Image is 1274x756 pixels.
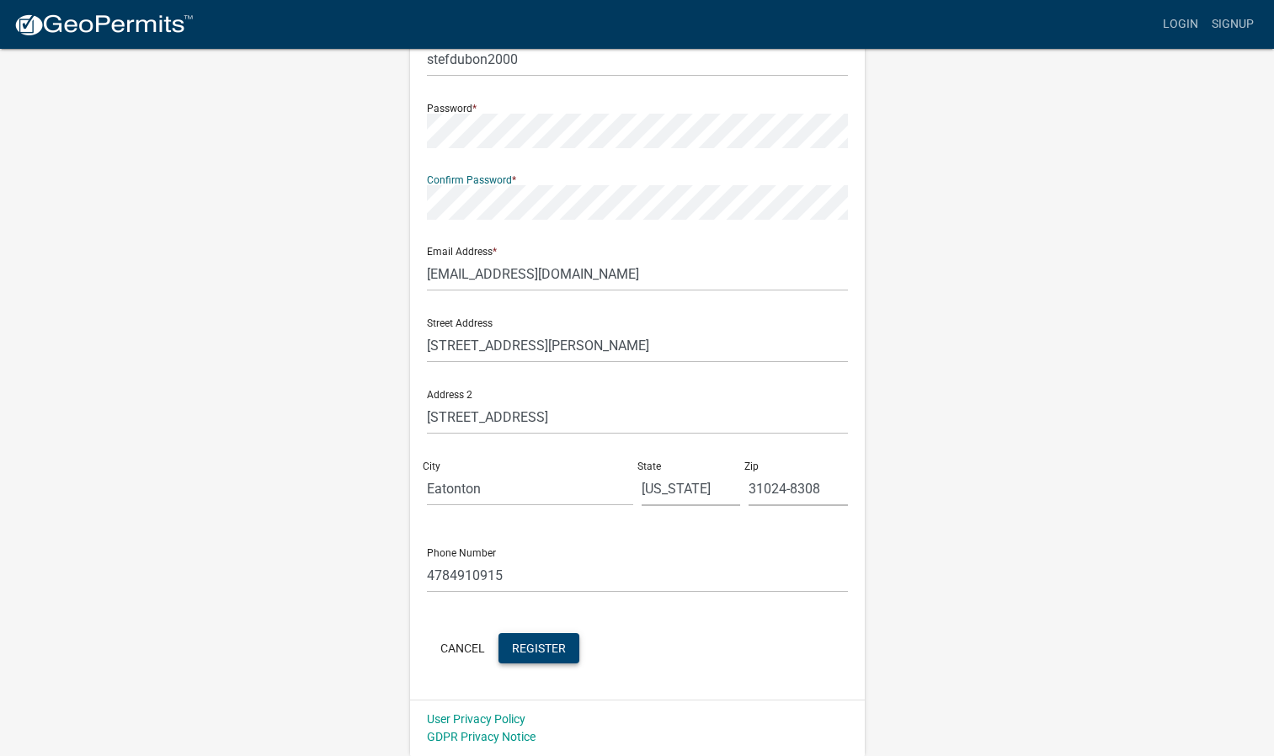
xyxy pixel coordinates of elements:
a: GDPR Privacy Notice [427,730,536,743]
span: Register [512,641,566,654]
button: Cancel [427,633,498,663]
a: Signup [1205,8,1261,40]
a: Login [1156,8,1205,40]
a: User Privacy Policy [427,712,525,726]
button: Register [498,633,579,663]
